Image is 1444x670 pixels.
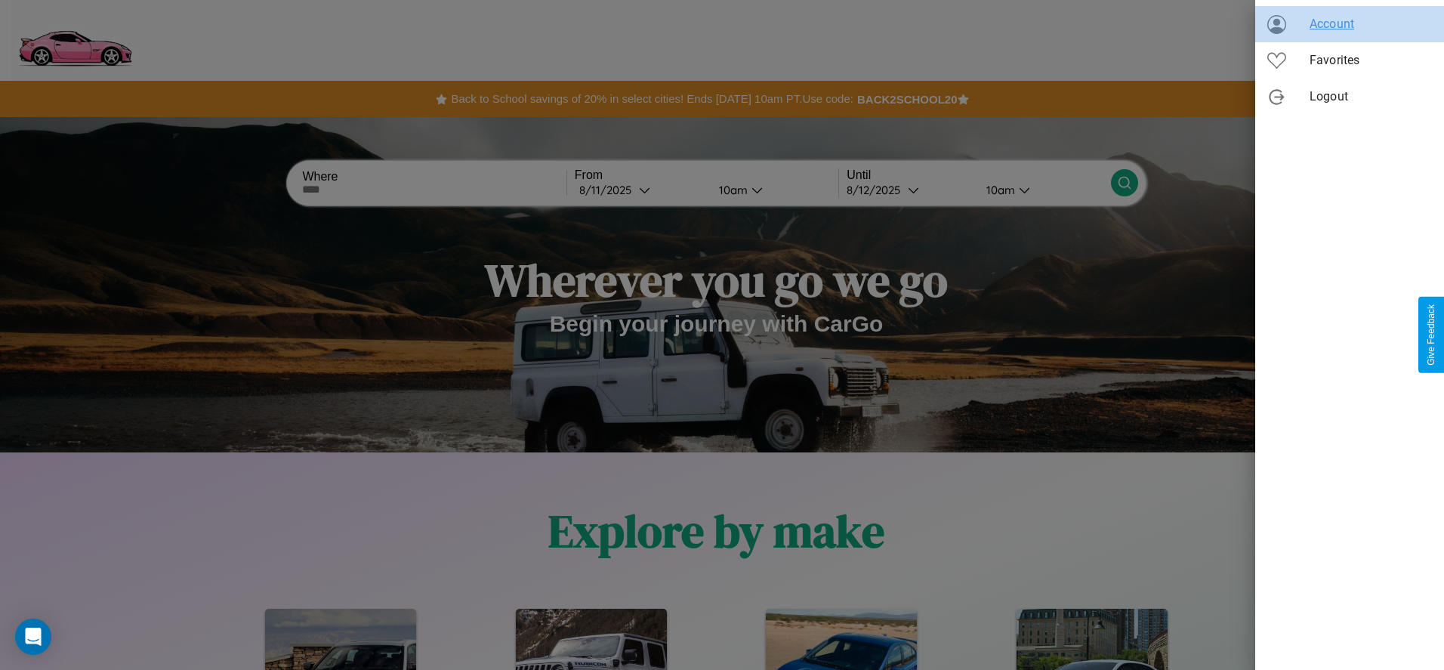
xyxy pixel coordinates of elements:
span: Logout [1310,88,1432,106]
span: Favorites [1310,51,1432,69]
div: Give Feedback [1426,304,1436,366]
div: Logout [1255,79,1444,115]
div: Account [1255,6,1444,42]
div: Favorites [1255,42,1444,79]
span: Account [1310,15,1432,33]
div: Open Intercom Messenger [15,619,51,655]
